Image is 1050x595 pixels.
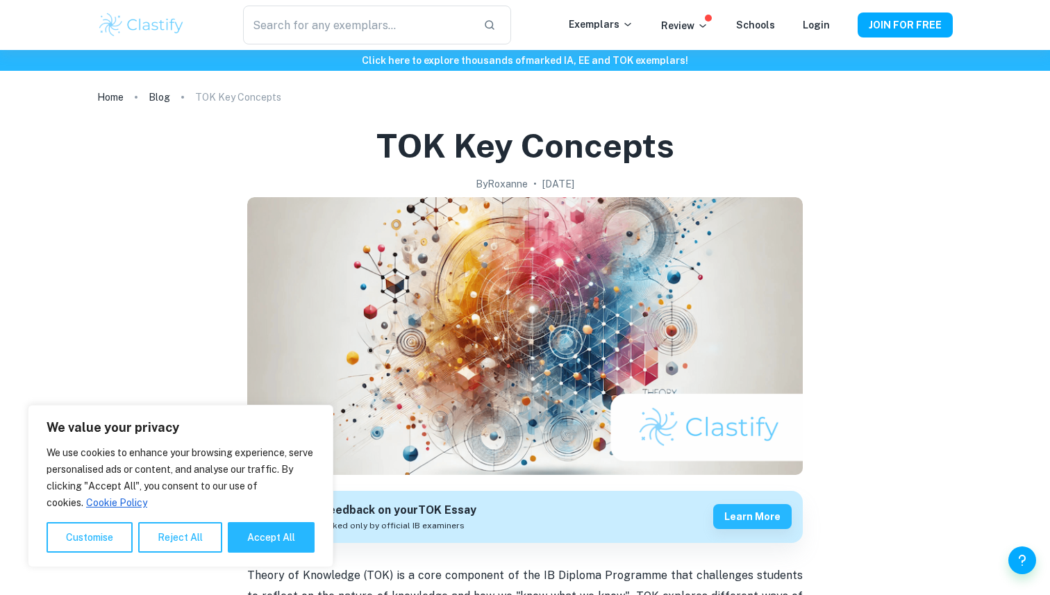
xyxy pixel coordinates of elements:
p: • [533,176,537,192]
button: Accept All [228,522,315,553]
input: Search for any exemplars... [243,6,472,44]
p: Exemplars [569,17,633,32]
p: We use cookies to enhance your browsing experience, serve personalised ads or content, and analys... [47,444,315,511]
span: Marked only by official IB examiners [317,519,465,532]
h1: TOK Key Concepts [376,124,674,168]
button: Reject All [138,522,222,553]
h6: Get feedback on your TOK Essay [299,502,476,519]
button: Customise [47,522,133,553]
p: We value your privacy [47,419,315,436]
h2: By Roxanne [476,176,528,192]
button: Help and Feedback [1008,546,1036,574]
button: Learn more [713,504,792,529]
img: TOK Key Concepts cover image [247,197,803,475]
a: Schools [736,19,775,31]
a: Get feedback on yourTOK EssayMarked only by official IB examinersLearn more [247,491,803,543]
img: Clastify logo [97,11,185,39]
a: Cookie Policy [85,496,148,509]
p: Review [661,18,708,33]
a: Blog [149,87,170,107]
div: We value your privacy [28,405,333,567]
h6: Click here to explore thousands of marked IA, EE and TOK exemplars ! [3,53,1047,68]
h2: [DATE] [542,176,574,192]
a: Home [97,87,124,107]
button: JOIN FOR FREE [858,12,953,37]
p: TOK Key Concepts [195,90,281,105]
a: Login [803,19,830,31]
